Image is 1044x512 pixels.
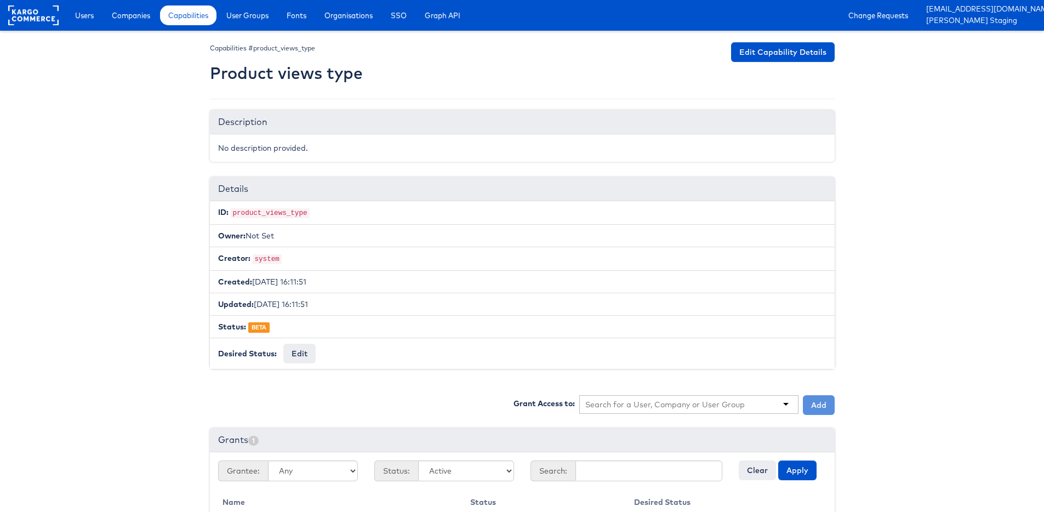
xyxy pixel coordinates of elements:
button: Edit [283,344,316,363]
a: Edit Capability Details [731,42,835,62]
span: BETA [248,322,270,333]
span: Fonts [287,10,306,21]
span: SSO [391,10,407,21]
div: Details [210,177,835,201]
span: 1 [248,436,259,446]
a: Organisations [316,5,381,25]
a: Graph API [417,5,469,25]
button: Apply [778,460,817,480]
div: Grants [210,428,835,452]
span: Capabilities [168,10,208,21]
span: Graph API [425,10,460,21]
a: Companies [104,5,158,25]
a: Change Requests [840,5,916,25]
li: [DATE] 16:11:51 [210,270,835,293]
b: Created: [218,277,252,287]
span: Grantee: [218,460,268,481]
li: [DATE] 16:11:51 [210,293,835,316]
b: Creator: [218,253,250,263]
small: Capabilities #product_views_type [210,44,315,52]
b: ID: [218,207,229,217]
a: Users [67,5,102,25]
a: Capabilities [160,5,216,25]
a: User Groups [218,5,277,25]
a: [EMAIL_ADDRESS][DOMAIN_NAME] [926,4,1036,15]
div: Description [210,110,835,134]
span: Users [75,10,94,21]
h2: Product views type [210,64,363,82]
span: Status: [374,460,418,481]
b: Owner: [218,231,246,241]
a: [PERSON_NAME] Staging [926,15,1036,27]
b: Desired Status: [218,349,277,359]
button: Add [803,395,835,415]
b: Status: [218,322,246,332]
span: Companies [112,10,150,21]
label: Grant Access to: [514,398,575,409]
span: User Groups [226,10,269,21]
code: product_views_type [231,208,310,218]
span: Organisations [324,10,373,21]
b: Updated: [218,299,254,309]
div: No description provided. [210,134,835,162]
a: SSO [383,5,415,25]
span: Search: [530,460,575,481]
code: system [253,254,282,264]
input: Search for a User, Company or User Group [585,399,745,410]
button: Clear [739,460,776,480]
a: Fonts [278,5,315,25]
li: Not Set [210,224,835,247]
